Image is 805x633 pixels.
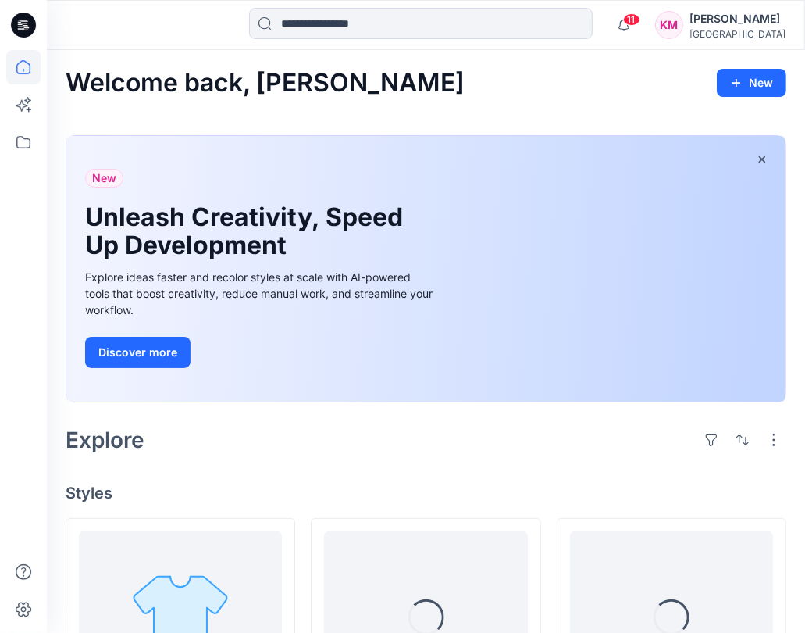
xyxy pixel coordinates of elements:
a: Discover more [85,337,436,368]
div: [PERSON_NAME] [689,9,785,28]
button: Discover more [85,337,191,368]
span: 11 [623,13,640,26]
div: [GEOGRAPHIC_DATA] [689,28,785,40]
h2: Explore [66,427,144,452]
div: Explore ideas faster and recolor styles at scale with AI-powered tools that boost creativity, red... [85,269,436,318]
h4: Styles [66,484,786,502]
button: New [717,69,786,97]
span: New [92,169,116,188]
div: KM [655,11,683,39]
h1: Unleash Creativity, Speed Up Development [85,203,413,259]
h2: Welcome back, [PERSON_NAME] [66,69,465,98]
